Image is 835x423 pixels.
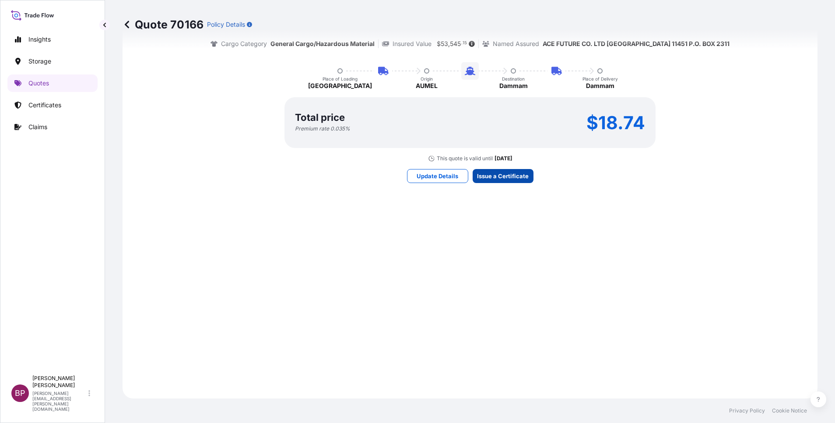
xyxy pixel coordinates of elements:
p: [DATE] [495,155,512,162]
p: [PERSON_NAME][EMAIL_ADDRESS][PERSON_NAME][DOMAIN_NAME] [32,391,87,412]
p: Issue a Certificate [477,172,529,180]
p: Update Details [417,172,458,180]
p: Quotes [28,79,49,88]
p: Dammam [499,81,528,90]
p: Premium rate 0.035 % [295,125,350,132]
a: Claims [7,118,98,136]
p: Quote 70166 [123,18,203,32]
p: [PERSON_NAME] [PERSON_NAME] [32,375,87,389]
a: Cookie Notice [772,407,807,414]
p: AUMEL [416,81,438,90]
p: [GEOGRAPHIC_DATA] [308,81,372,90]
a: Quotes [7,74,98,92]
p: Certificates [28,101,61,109]
p: $18.74 [586,116,645,130]
p: Origin [421,76,433,81]
p: This quote is valid until [437,155,493,162]
p: Total price [295,113,345,122]
a: Privacy Policy [729,407,765,414]
p: Place of Loading [323,76,358,81]
p: Storage [28,57,51,66]
a: Insights [7,31,98,48]
a: Certificates [7,96,98,114]
p: Insights [28,35,51,44]
button: Issue a Certificate [473,169,533,183]
p: Dammam [586,81,614,90]
span: BP [15,389,25,398]
p: Destination [502,76,525,81]
button: Update Details [407,169,468,183]
a: Storage [7,53,98,70]
p: Policy Details [207,20,245,29]
p: Claims [28,123,47,131]
p: Place of Delivery [582,76,618,81]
